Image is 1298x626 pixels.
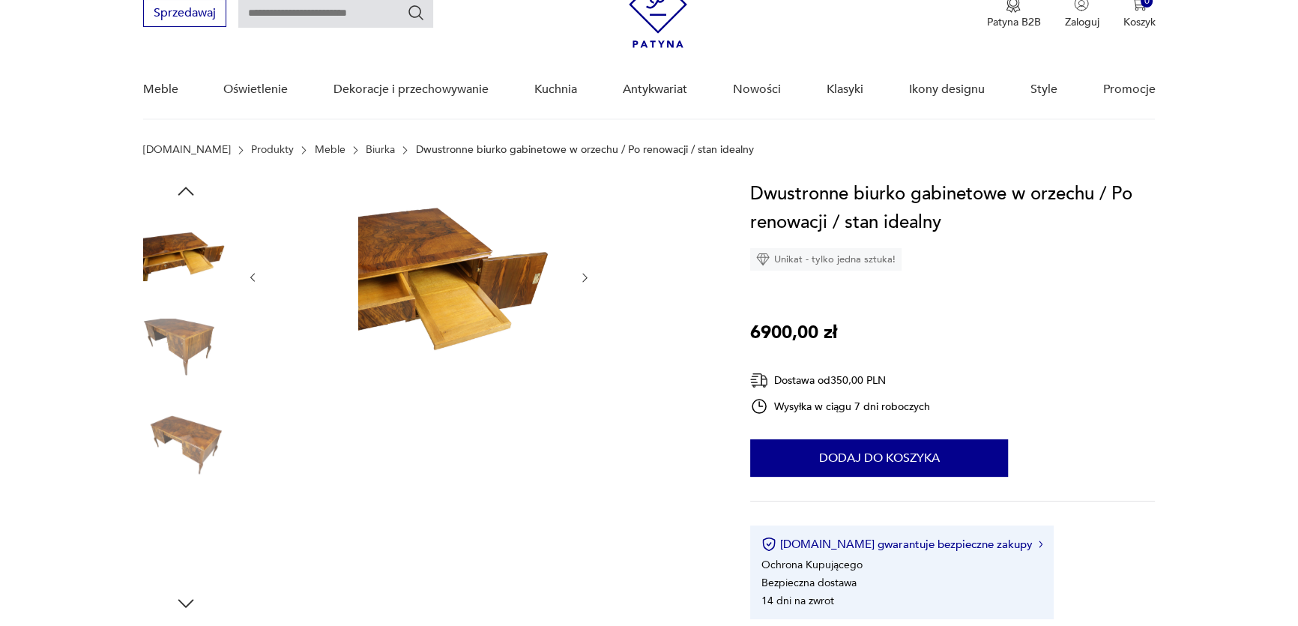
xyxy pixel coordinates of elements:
[143,401,229,487] img: Zdjęcie produktu Dwustronne biurko gabinetowe w orzechu / Po renowacji / stan idealny
[761,558,863,572] li: Ochrona Kupującego
[750,371,930,390] div: Dostawa od 350,00 PLN
[986,15,1040,29] p: Patyna B2B
[1039,541,1043,548] img: Ikona strzałki w prawo
[274,180,563,373] img: Zdjęcie produktu Dwustronne biurko gabinetowe w orzechu / Po renowacji / stan idealny
[143,9,226,19] a: Sprzedawaj
[251,144,294,156] a: Produkty
[534,61,577,118] a: Kuchnia
[623,61,687,118] a: Antykwariat
[143,61,178,118] a: Meble
[143,497,229,583] img: Zdjęcie produktu Dwustronne biurko gabinetowe w orzechu / Po renowacji / stan idealny
[909,61,985,118] a: Ikony designu
[1064,15,1099,29] p: Zaloguj
[761,594,834,608] li: 14 dni na zwrot
[761,537,1042,552] button: [DOMAIN_NAME] gwarantuje bezpieczne zakupy
[756,253,770,266] img: Ikona diamentu
[750,371,768,390] img: Ikona dostawy
[733,61,781,118] a: Nowości
[223,61,288,118] a: Oświetlenie
[1102,61,1155,118] a: Promocje
[143,144,231,156] a: [DOMAIN_NAME]
[1030,61,1057,118] a: Style
[143,306,229,391] img: Zdjęcie produktu Dwustronne biurko gabinetowe w orzechu / Po renowacji / stan idealny
[366,144,395,156] a: Biurka
[143,210,229,295] img: Zdjęcie produktu Dwustronne biurko gabinetowe w orzechu / Po renowacji / stan idealny
[750,319,837,347] p: 6900,00 zł
[827,61,863,118] a: Klasyki
[750,180,1155,237] h1: Dwustronne biurko gabinetowe w orzechu / Po renowacji / stan idealny
[1123,15,1155,29] p: Koszyk
[416,144,754,156] p: Dwustronne biurko gabinetowe w orzechu / Po renowacji / stan idealny
[407,4,425,22] button: Szukaj
[761,576,857,590] li: Bezpieczna dostawa
[750,397,930,415] div: Wysyłka w ciągu 7 dni roboczych
[750,248,902,271] div: Unikat - tylko jedna sztuka!
[761,537,776,552] img: Ikona certyfikatu
[333,61,489,118] a: Dekoracje i przechowywanie
[750,439,1008,477] button: Dodaj do koszyka
[315,144,345,156] a: Meble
